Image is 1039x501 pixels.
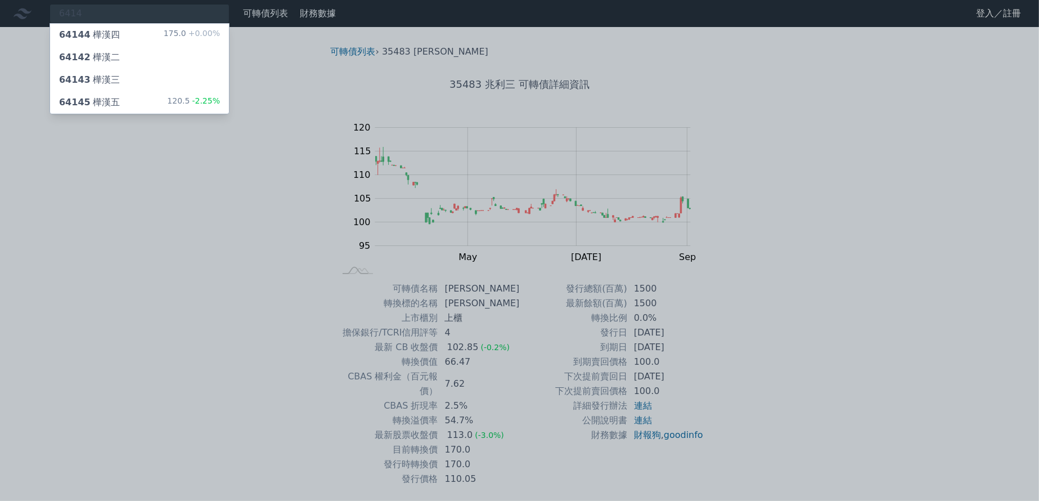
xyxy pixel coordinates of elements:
div: 樺漢二 [59,51,120,64]
div: 120.5 [167,96,220,109]
span: 64143 [59,74,91,85]
a: 64143樺漢三 [50,69,229,91]
span: 64142 [59,52,91,62]
a: 64144樺漢四 175.0+0.00% [50,24,229,46]
span: 64144 [59,29,91,40]
a: 64145樺漢五 120.5-2.25% [50,91,229,114]
div: 樺漢三 [59,73,120,87]
span: 64145 [59,97,91,108]
a: 64142樺漢二 [50,46,229,69]
div: 175.0 [164,28,220,42]
div: 樺漢五 [59,96,120,109]
span: -2.25% [190,96,220,105]
div: 樺漢四 [59,28,120,42]
iframe: Chat Widget [983,447,1039,501]
div: 聊天小工具 [983,447,1039,501]
span: +0.00% [186,29,220,38]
